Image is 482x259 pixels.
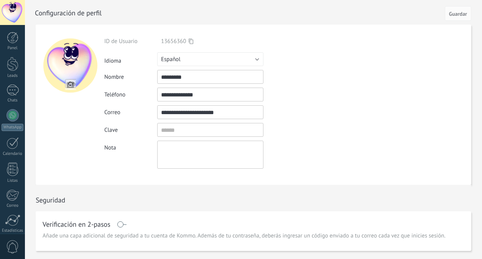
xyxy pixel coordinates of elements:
[104,126,157,134] div: Clave
[43,221,110,227] h1: Verificación en 2-pasos
[445,6,471,21] button: Guardar
[104,91,157,98] div: Teléfono
[2,228,24,233] div: Estadísticas
[2,73,24,78] div: Leads
[2,98,24,103] div: Chats
[104,73,157,81] div: Nombre
[43,232,446,240] span: Añade una capa adicional de seguridad a tu cuenta de Kommo. Además de tu contraseña, deberás ingr...
[161,38,186,45] span: 13656360
[36,196,65,204] h1: Seguridad
[2,124,23,131] div: WhatsApp
[2,151,24,156] div: Calendario
[104,38,157,45] div: ID de Usuario
[2,46,24,51] div: Panel
[2,203,24,208] div: Correo
[104,141,157,151] div: Nota
[157,52,263,66] button: Español
[449,11,467,17] span: Guardar
[161,56,181,63] span: Español
[104,54,157,65] div: Idioma
[104,109,157,116] div: Correo
[2,178,24,183] div: Listas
